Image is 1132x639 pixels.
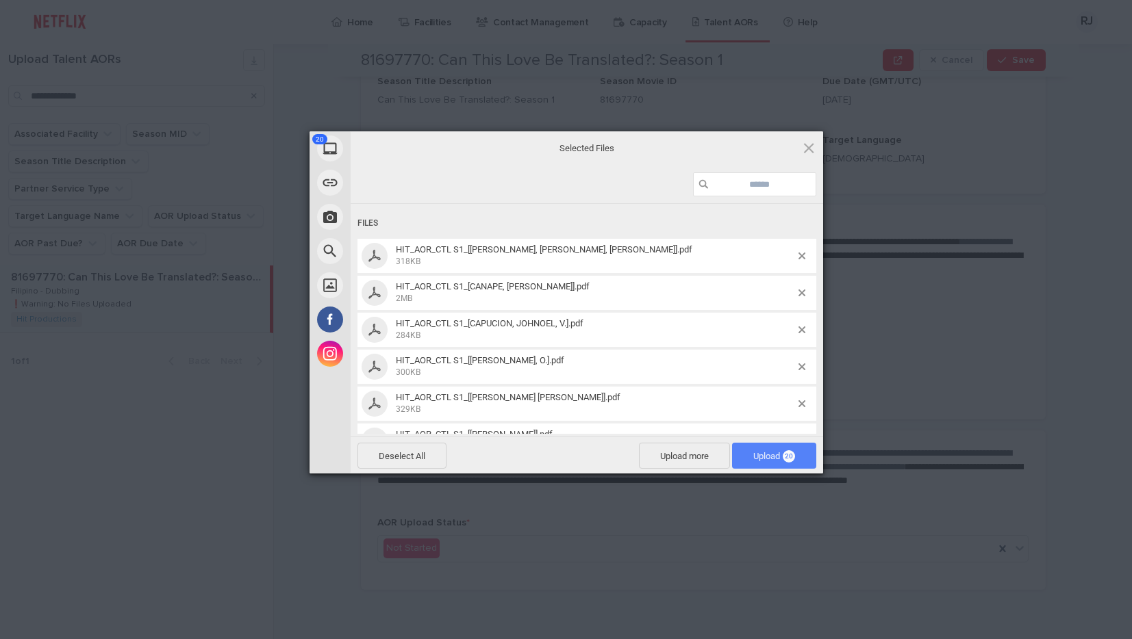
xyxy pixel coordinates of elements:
[357,211,816,236] div: Files
[310,131,474,166] div: My Device
[396,244,692,255] span: HIT_AOR_CTL S1_[[PERSON_NAME], [PERSON_NAME], [PERSON_NAME]].pdf
[396,294,412,303] span: 2MB
[392,244,798,267] span: HIT_AOR_CTL S1_[BACENA, CINDY MAY, G.].pdf
[639,443,730,469] span: Upload more
[753,451,795,461] span: Upload
[450,142,724,155] span: Selected Files
[310,200,474,234] div: Take Photo
[396,355,564,365] span: HIT_AOR_CTL S1_[[PERSON_NAME], O.].pdf
[396,429,553,439] span: HIT_AOR_CTL S1_[[PERSON_NAME]].pdf
[392,429,798,452] span: HIT_AOR_CTL S1_[DADIVAS, JENNIFER, V.].pdf
[732,443,816,469] span: Upload
[392,318,798,341] span: HIT_AOR_CTL S1_[CAPUCION, JOHNOEL, V.].pdf
[392,355,798,378] span: HIT_AOR_CTL S1_[CHUA, JO ANNE, O.].pdf
[310,234,474,268] div: Web Search
[312,134,327,144] span: 20
[310,268,474,302] div: Unsplash
[396,330,420,340] span: 284KB
[396,318,583,328] span: HIT_AOR_CTL S1_[CAPUCION, JOHNOEL, V.].pdf
[801,140,816,155] span: Click here or hit ESC to close picker
[310,166,474,200] div: Link (URL)
[783,450,795,462] span: 20
[396,367,420,377] span: 300KB
[392,392,798,415] span: HIT_AOR_CTL S1_[CONCEPCION, JOANA PAULA C.].pdf
[396,281,590,291] span: HIT_AOR_CTL S1_[CANAPE, [PERSON_NAME]].pdf
[310,337,474,371] div: Instagram
[310,302,474,337] div: Facebook
[396,257,420,266] span: 318KB
[396,392,620,402] span: HIT_AOR_CTL S1_[[PERSON_NAME] [PERSON_NAME]].pdf
[392,281,798,304] span: HIT_AOR_CTL S1_[CANAPE, EDIZAH MARIE, G.].pdf
[357,443,446,469] span: Deselect All
[396,404,420,414] span: 329KB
